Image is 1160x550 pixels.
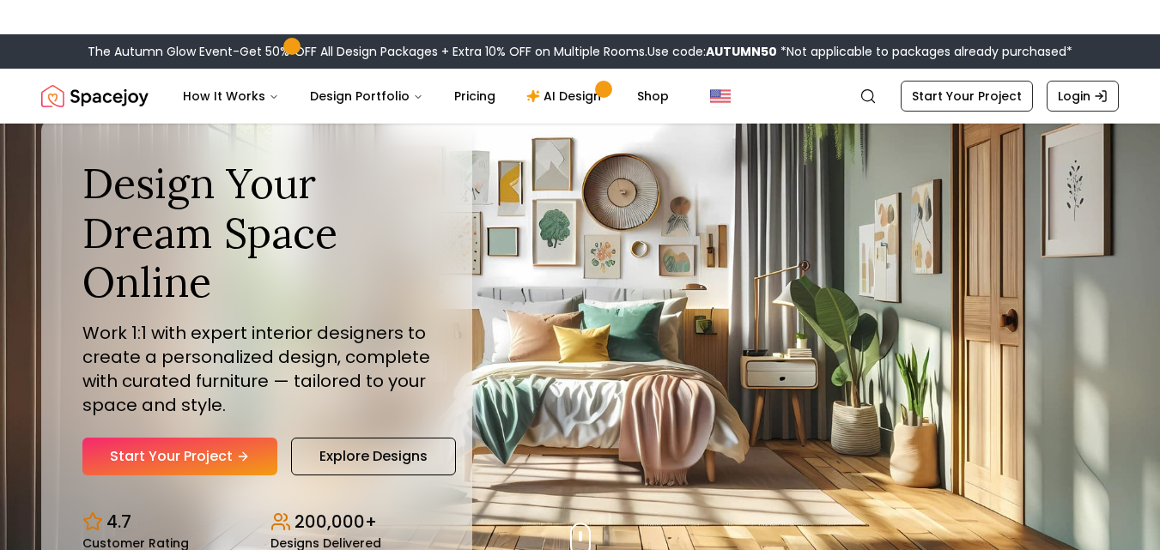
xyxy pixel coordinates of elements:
[513,79,620,113] a: AI Design
[901,81,1033,112] a: Start Your Project
[41,79,149,113] img: Spacejoy Logo
[623,79,683,113] a: Shop
[1047,81,1119,112] a: Login
[106,510,131,534] p: 4.7
[82,496,431,549] div: Design stats
[82,537,189,549] small: Customer Rating
[296,79,437,113] button: Design Portfolio
[777,43,1072,60] span: *Not applicable to packages already purchased*
[82,321,431,417] p: Work 1:1 with expert interior designers to create a personalized design, complete with curated fu...
[169,79,683,113] nav: Main
[169,79,293,113] button: How It Works
[41,79,149,113] a: Spacejoy
[270,537,381,549] small: Designs Delivered
[647,43,777,60] span: Use code:
[41,69,1119,124] nav: Global
[82,438,277,475] a: Start Your Project
[88,43,1072,60] div: The Autumn Glow Event-Get 50% OFF All Design Packages + Extra 10% OFF on Multiple Rooms.
[710,86,731,106] img: United States
[82,159,431,307] h1: Design Your Dream Space Online
[291,438,456,475] a: Explore Designs
[440,79,509,113] a: Pricing
[295,510,377,534] p: 200,000+
[706,43,777,60] b: AUTUMN50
